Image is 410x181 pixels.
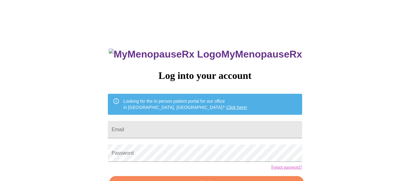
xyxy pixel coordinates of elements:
[123,96,247,113] div: Looking for the in person patient portal for our office in [GEOGRAPHIC_DATA], [GEOGRAPHIC_DATA]?
[108,70,302,81] h3: Log into your account
[109,49,302,60] h3: MyMenopauseRx
[109,49,221,60] img: MyMenopauseRx Logo
[226,105,247,110] a: Click here!
[271,165,302,170] a: Forgot password?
